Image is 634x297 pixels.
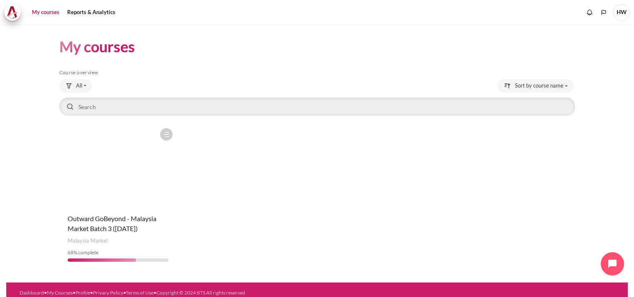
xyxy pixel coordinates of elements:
button: Languages [597,6,610,19]
a: My courses [29,4,62,21]
a: Terms of Use [126,290,154,296]
a: My Courses [47,290,73,296]
button: Grouping drop-down menu [59,79,92,93]
img: Architeck [7,6,18,19]
a: Outward GoBeyond - Malaysia Market Batch 3 ([DATE]) [68,214,156,232]
input: Search [59,97,575,116]
button: Sorting drop-down menu [497,79,573,93]
div: Course overview controls [59,79,575,117]
span: Malaysia Market [68,237,108,245]
a: Dashboard [20,290,44,296]
a: Architeck Architeck [4,4,25,21]
a: Copyright © 2024 BTS All rights reserved [156,290,245,296]
div: % complete [68,249,169,256]
a: Profile [76,290,90,296]
span: Sort by course name [515,82,563,90]
span: 68 [68,249,73,256]
a: User menu [613,4,630,21]
section: Content [6,24,628,282]
a: Reports & Analytics [64,4,118,21]
h5: Course overview [59,69,575,76]
h1: My courses [59,37,135,56]
div: Show notification window with no new notifications [583,6,596,19]
div: • • • • • [20,289,350,297]
a: Privacy Policy [93,290,123,296]
span: HW [613,4,630,21]
span: All [76,82,82,90]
